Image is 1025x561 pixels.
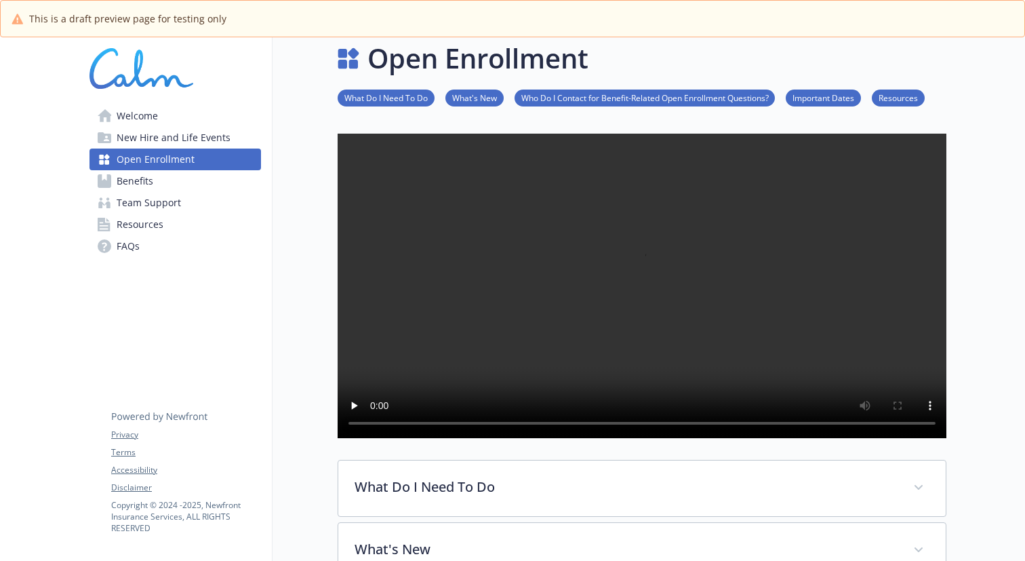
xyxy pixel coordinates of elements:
[89,235,261,257] a: FAQs
[338,461,946,516] div: What Do I Need To Do
[872,91,925,104] a: Resources
[338,91,435,104] a: What Do I Need To Do
[786,91,861,104] a: Important Dates
[111,429,260,441] a: Privacy
[111,446,260,459] a: Terms
[117,192,181,214] span: Team Support
[111,482,260,494] a: Disclaimer
[117,149,195,170] span: Open Enrollment
[111,464,260,476] a: Accessibility
[89,127,261,149] a: New Hire and Life Events
[89,105,261,127] a: Welcome
[89,149,261,170] a: Open Enrollment
[515,91,775,104] a: Who Do I Contact for Benefit-Related Open Enrollment Questions?
[355,477,897,497] p: What Do I Need To Do
[117,235,140,257] span: FAQs
[355,539,897,560] p: What's New
[89,192,261,214] a: Team Support
[117,127,230,149] span: New Hire and Life Events
[445,91,504,104] a: What's New
[117,214,163,235] span: Resources
[117,170,153,192] span: Benefits
[29,12,226,26] span: This is a draft preview page for testing only
[89,214,261,235] a: Resources
[111,499,260,534] p: Copyright © 2024 - 2025 , Newfront Insurance Services, ALL RIGHTS RESERVED
[367,38,588,79] h1: Open Enrollment
[89,170,261,192] a: Benefits
[117,105,158,127] span: Welcome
